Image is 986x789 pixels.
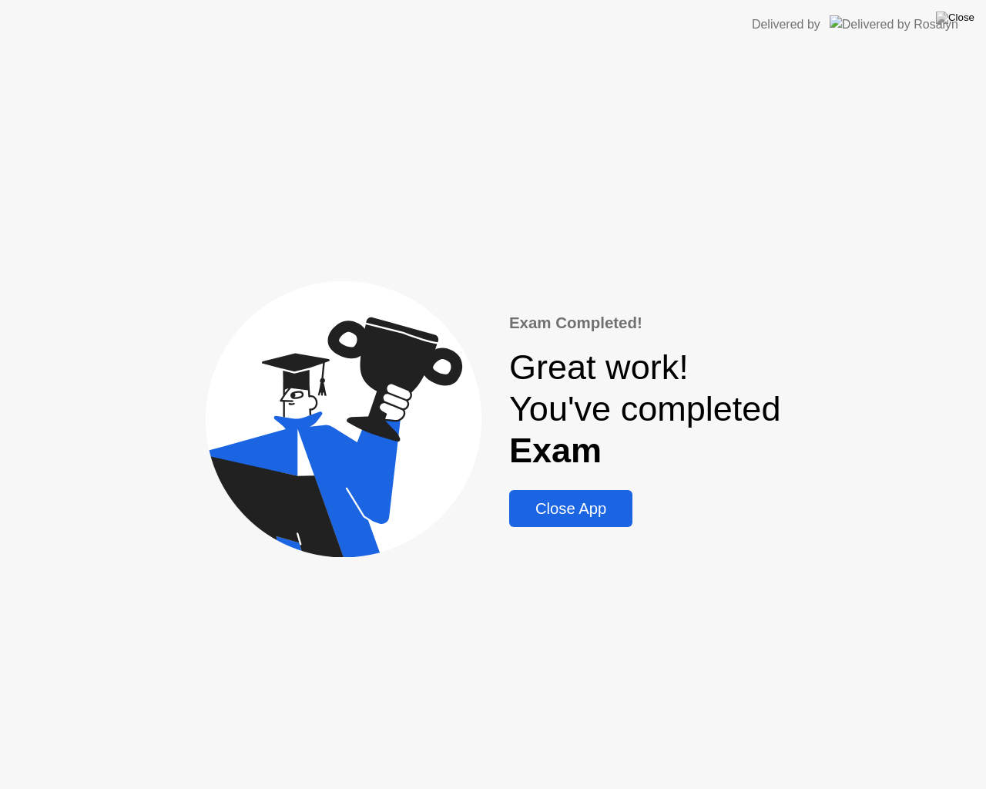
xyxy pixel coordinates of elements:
button: Close App [509,490,632,527]
div: Delivered by [752,15,820,34]
img: Delivered by Rosalyn [830,15,958,33]
img: Close [936,12,974,24]
div: Great work! You've completed [509,347,781,472]
div: Close App [514,500,628,518]
b: Exam [509,431,602,470]
div: Exam Completed! [509,311,781,335]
